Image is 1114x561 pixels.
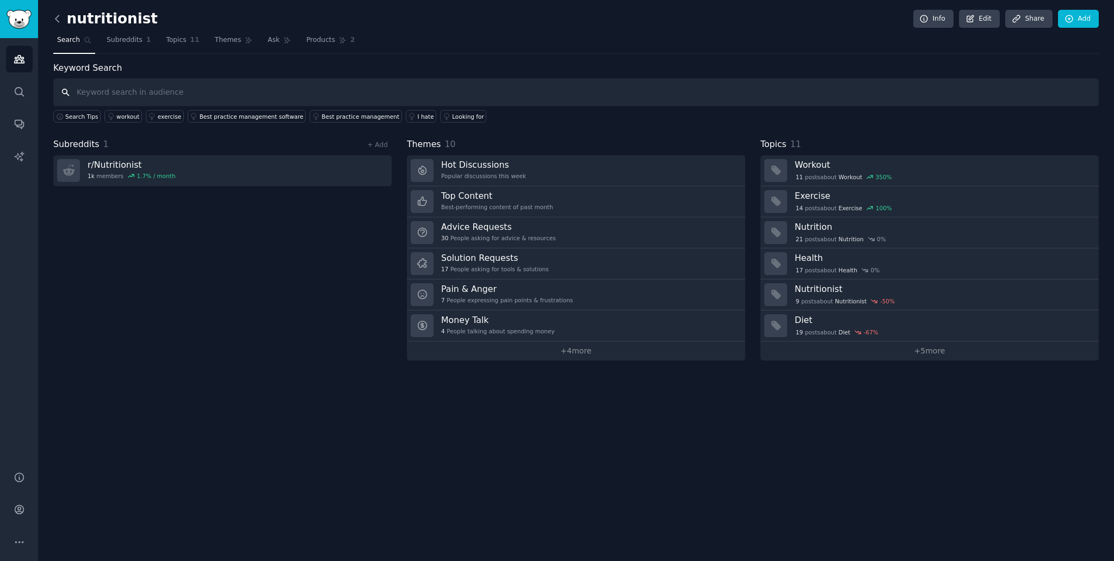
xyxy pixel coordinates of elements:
a: Best practice management software [188,110,306,123]
span: 30 [441,234,448,242]
span: 10 [445,139,456,149]
div: Looking for [452,113,484,120]
a: Money Talk4People talking about spending money [407,310,745,342]
a: Pain & Anger7People expressing pain points & frustrations [407,279,745,310]
span: 7 [441,296,445,304]
div: post s about [795,203,893,213]
div: People expressing pain points & frustrations [441,296,573,304]
span: Topics [760,138,787,151]
a: Edit [959,10,1000,28]
div: 350 % [876,173,892,181]
div: 0 % [877,235,886,243]
span: 2 [350,35,355,45]
div: members [88,172,176,180]
label: Keyword Search [53,63,122,73]
div: -67 % [864,328,878,336]
span: Nutritionist [835,297,867,305]
a: Share [1005,10,1052,28]
input: Keyword search in audience [53,78,1099,106]
h3: Exercise [795,190,1091,202]
a: Themes [211,32,257,54]
h3: r/ Nutritionist [88,159,176,170]
span: Topics [166,35,186,45]
a: Looking for [440,110,486,123]
span: 1 [103,139,109,149]
div: exercise [158,113,181,120]
div: workout [116,113,139,120]
a: Nutritionist9postsaboutNutritionist-50% [760,279,1099,310]
h3: Health [795,252,1091,264]
h2: nutritionist [53,10,158,28]
div: post s about [795,234,887,244]
a: Ask [264,32,295,54]
span: Workout [839,173,862,181]
span: Themes [407,138,441,151]
div: Popular discussions this week [441,172,526,180]
h3: Nutritionist [795,283,1091,295]
a: exercise [146,110,184,123]
a: Best practice management [310,110,401,123]
a: workout [104,110,142,123]
span: Search Tips [65,113,98,120]
span: 17 [441,265,448,273]
div: post s about [795,296,896,306]
div: 1.7 % / month [137,172,176,180]
span: 9 [796,297,800,305]
div: 100 % [876,204,892,212]
h3: Pain & Anger [441,283,573,295]
a: +4more [407,342,745,361]
div: Best practice management [321,113,399,120]
span: 1 [146,35,151,45]
div: I hate [418,113,434,120]
div: 0 % [871,266,880,274]
span: 1k [88,172,95,180]
span: Search [57,35,80,45]
div: -50 % [880,297,895,305]
span: Ask [268,35,280,45]
h3: Hot Discussions [441,159,526,170]
span: Diet [839,328,851,336]
a: + Add [367,141,388,149]
span: 11 [190,35,200,45]
a: Exercise14postsaboutExercise100% [760,186,1099,217]
a: Topics11 [162,32,203,54]
div: People asking for tools & solutions [441,265,549,273]
a: Subreddits1 [103,32,154,54]
div: post s about [795,172,893,182]
a: Advice Requests30People asking for advice & resources [407,217,745,248]
a: Nutrition21postsaboutNutrition0% [760,217,1099,248]
a: Solution Requests17People asking for tools & solutions [407,248,745,279]
span: 11 [790,139,801,149]
span: 14 [796,204,803,212]
h3: Money Talk [441,314,555,326]
a: I hate [406,110,437,123]
span: 21 [796,235,803,243]
span: 11 [796,173,803,181]
span: Products [306,35,335,45]
div: People talking about spending money [441,327,555,335]
a: Diet19postsaboutDiet-67% [760,310,1099,342]
span: Themes [215,35,242,45]
a: Health17postsaboutHealth0% [760,248,1099,279]
div: post s about [795,265,881,275]
span: 17 [796,266,803,274]
span: 4 [441,327,445,335]
a: Add [1058,10,1099,28]
a: Hot DiscussionsPopular discussions this week [407,155,745,186]
h3: Nutrition [795,221,1091,233]
h3: Advice Requests [441,221,556,233]
a: Search [53,32,95,54]
a: Top ContentBest-performing content of past month [407,186,745,217]
h3: Workout [795,159,1091,170]
span: Health [839,266,857,274]
a: +5more [760,342,1099,361]
span: Nutrition [839,235,864,243]
div: Best practice management software [200,113,304,120]
div: Best-performing content of past month [441,203,553,211]
a: Products2 [302,32,358,54]
img: GummySearch logo [7,10,32,29]
a: Info [913,10,954,28]
span: Exercise [839,204,863,212]
span: Subreddits [107,35,143,45]
h3: Solution Requests [441,252,549,264]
